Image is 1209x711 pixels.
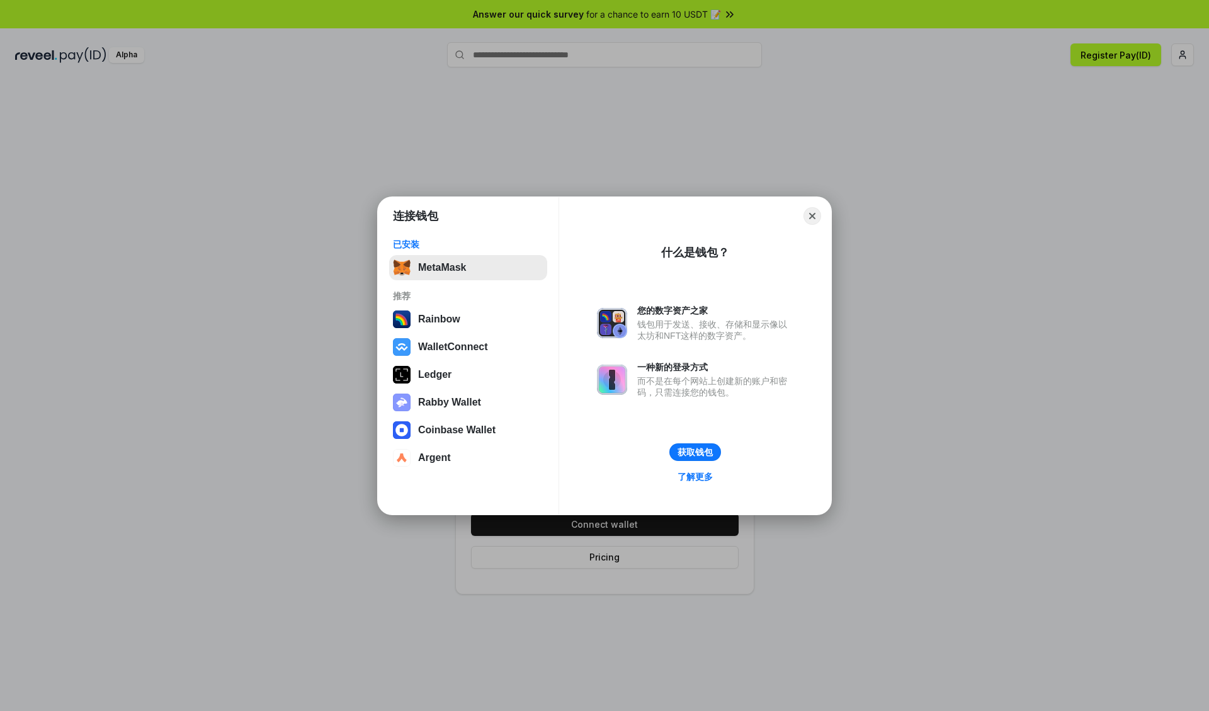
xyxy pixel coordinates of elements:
[393,394,411,411] img: svg+xml,%3Csvg%20xmlns%3D%22http%3A%2F%2Fwww.w3.org%2F2000%2Fsvg%22%20fill%3D%22none%22%20viewBox...
[418,341,488,353] div: WalletConnect
[637,361,793,373] div: 一种新的登录方式
[389,307,547,332] button: Rainbow
[418,424,496,436] div: Coinbase Wallet
[393,239,543,250] div: 已安装
[637,319,793,341] div: 钱包用于发送、接收、存储和显示像以太坊和NFT这样的数字资产。
[418,452,451,464] div: Argent
[678,447,713,458] div: 获取钱包
[418,262,466,273] div: MetaMask
[418,397,481,408] div: Rabby Wallet
[389,334,547,360] button: WalletConnect
[803,207,821,225] button: Close
[418,369,451,380] div: Ledger
[393,366,411,384] img: svg+xml,%3Csvg%20xmlns%3D%22http%3A%2F%2Fwww.w3.org%2F2000%2Fsvg%22%20width%3D%2228%22%20height%3...
[389,390,547,415] button: Rabby Wallet
[393,290,543,302] div: 推荐
[393,421,411,439] img: svg+xml,%3Csvg%20width%3D%2228%22%20height%3D%2228%22%20viewBox%3D%220%200%2028%2028%22%20fill%3D...
[661,245,729,260] div: 什么是钱包？
[389,362,547,387] button: Ledger
[393,338,411,356] img: svg+xml,%3Csvg%20width%3D%2228%22%20height%3D%2228%22%20viewBox%3D%220%200%2028%2028%22%20fill%3D...
[393,449,411,467] img: svg+xml,%3Csvg%20width%3D%2228%22%20height%3D%2228%22%20viewBox%3D%220%200%2028%2028%22%20fill%3D...
[389,255,547,280] button: MetaMask
[597,308,627,338] img: svg+xml,%3Csvg%20xmlns%3D%22http%3A%2F%2Fwww.w3.org%2F2000%2Fsvg%22%20fill%3D%22none%22%20viewBox...
[637,375,793,398] div: 而不是在每个网站上创建新的账户和密码，只需连接您的钱包。
[637,305,793,316] div: 您的数字资产之家
[389,418,547,443] button: Coinbase Wallet
[393,310,411,328] img: svg+xml,%3Csvg%20width%3D%22120%22%20height%3D%22120%22%20viewBox%3D%220%200%20120%20120%22%20fil...
[670,469,720,485] a: 了解更多
[678,471,713,482] div: 了解更多
[393,259,411,276] img: svg+xml,%3Csvg%20fill%3D%22none%22%20height%3D%2233%22%20viewBox%3D%220%200%2035%2033%22%20width%...
[669,443,721,461] button: 获取钱包
[418,314,460,325] div: Rainbow
[597,365,627,395] img: svg+xml,%3Csvg%20xmlns%3D%22http%3A%2F%2Fwww.w3.org%2F2000%2Fsvg%22%20fill%3D%22none%22%20viewBox...
[389,445,547,470] button: Argent
[393,208,438,224] h1: 连接钱包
